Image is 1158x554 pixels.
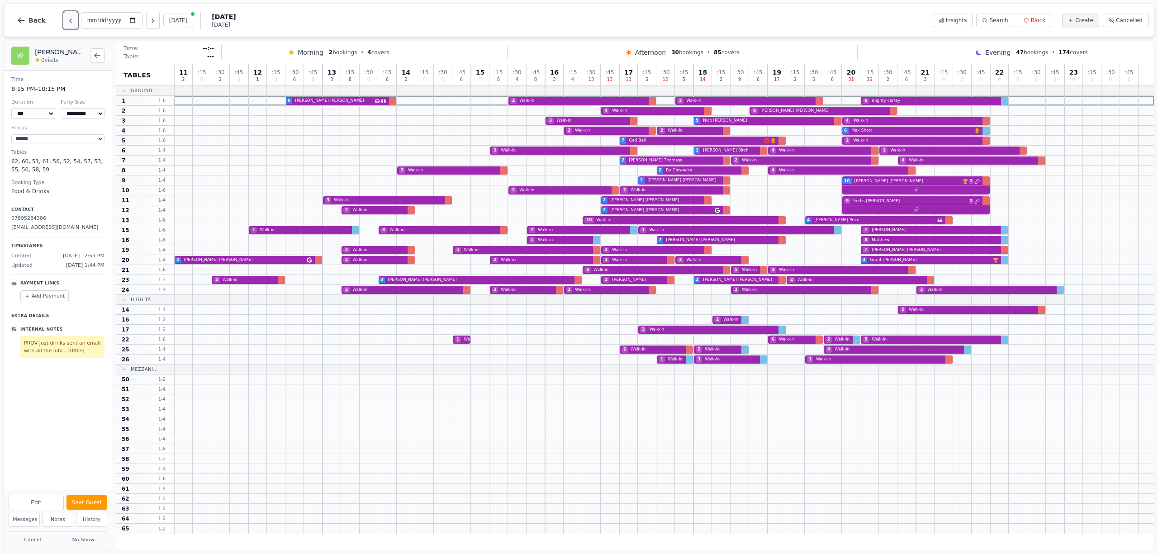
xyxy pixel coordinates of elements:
span: Walk-in [777,147,868,154]
span: 36 [867,77,873,82]
span: 12 [122,207,129,214]
span: 6 [905,77,908,82]
span: 2 [733,157,739,164]
span: : 15 [865,70,873,75]
span: 11 [122,197,129,204]
button: Insights [933,14,973,27]
span: 6 [751,108,758,114]
span: Walk-in [536,227,627,233]
span: Walk-in [777,167,906,174]
span: 15 [122,227,129,234]
span: 7 [863,227,869,233]
span: Afternoon [635,48,666,57]
button: Create [1062,14,1099,27]
span: Tables [123,71,151,80]
span: 0 [367,77,370,82]
span: covers [367,49,389,56]
span: 1 - 4 [151,246,173,253]
span: : 45 [679,70,688,75]
span: 23 [1069,69,1078,76]
span: : 30 [513,70,521,75]
span: 5 [683,77,685,82]
span: bookings [329,49,357,56]
span: 6 [293,77,296,82]
h2: [PERSON_NAME] [35,47,85,57]
span: 9 [122,177,125,184]
span: [PERSON_NAME] [PERSON_NAME] [853,178,962,185]
span: Walk-in [647,227,831,233]
span: Max Short [850,128,973,134]
span: 6 [386,77,389,82]
span: 4 [367,49,371,56]
span: 6 [831,77,834,82]
span: 0 [961,77,963,82]
span: 17 [774,77,780,82]
span: [PERSON_NAME] [PERSON_NAME] [608,207,714,213]
span: 2 [404,77,407,82]
span: [PERSON_NAME] [PERSON_NAME] [293,98,374,104]
button: No-Show [59,535,107,546]
span: 18 [122,237,129,244]
button: Messages [9,513,40,527]
span: Walk-in [740,157,868,164]
p: Contact [11,207,104,213]
span: : 45 [457,70,465,75]
span: 2 [640,177,643,184]
div: W [11,47,29,65]
span: Walk-in [610,108,702,114]
span: 4 [770,167,776,174]
span: 3 [492,147,498,154]
button: Edit [9,495,64,510]
button: Add Payment [20,290,69,303]
button: Back [9,9,53,31]
dd: 8:15 PM – 10:15 PM [11,85,104,94]
span: : 45 [531,70,540,75]
span: 1 - 6 [151,107,173,114]
span: [PERSON_NAME] [PERSON_NAME] [608,197,702,204]
span: Time: [123,45,138,52]
span: : 15 [568,70,577,75]
span: 1 [640,227,646,233]
span: 13 [588,77,594,82]
span: Walk-in [907,157,1035,164]
span: 2 [399,167,405,174]
span: : 30 [809,70,818,75]
span: 6 [757,77,759,82]
span: : 15 [791,70,799,75]
span: 2 [794,77,797,82]
span: 2 [329,49,332,56]
span: 0 [1091,77,1093,82]
span: 1 - 4 [151,147,173,154]
span: : 30 [958,70,966,75]
span: 2 [881,147,887,154]
span: Walk-in [610,247,702,253]
span: : 45 [902,70,911,75]
span: 4 [603,108,609,114]
span: Walk-in [462,247,590,253]
span: 20 [847,69,855,76]
p: [EMAIL_ADDRESS][DOMAIN_NAME] [11,224,104,232]
span: [PERSON_NAME] Birch [701,147,757,154]
span: Create [1075,17,1093,24]
span: 2 [219,77,222,82]
span: 13 [626,77,631,82]
span: 1 - 4 [151,167,173,174]
span: 9 [844,198,850,204]
span: 8 [863,237,869,243]
span: 17 [624,69,633,76]
button: Block [1018,14,1051,27]
span: : 15 [271,70,280,75]
span: mighty carrey [870,98,998,104]
span: 2 [622,187,628,194]
span: 9 [738,77,741,82]
span: Bo Glowacka [664,167,739,174]
span: 47 [1016,49,1024,56]
span: 0 [275,77,277,82]
span: 7 [122,157,125,164]
span: : 30 [735,70,744,75]
button: Previous day [64,12,77,29]
span: 1 - 4 [151,197,173,204]
span: 8 [122,167,125,174]
span: 2 [603,247,609,253]
span: 0 [479,77,481,82]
